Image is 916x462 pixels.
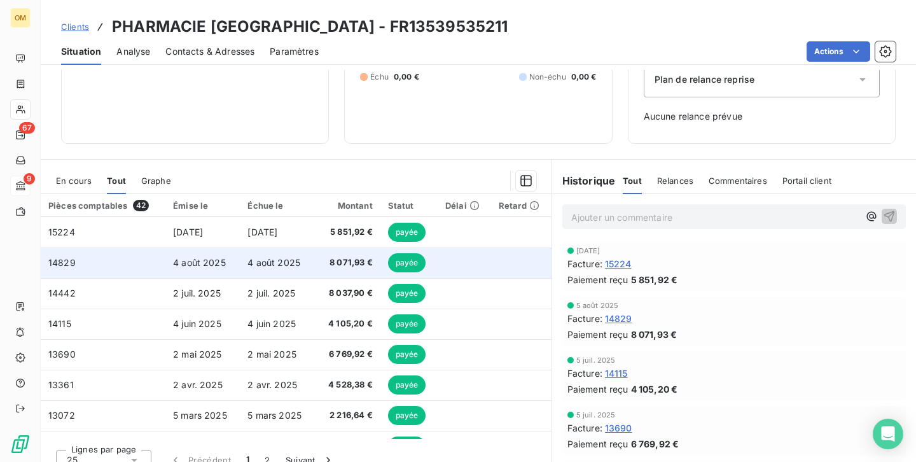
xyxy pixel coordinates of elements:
span: payée [388,406,426,425]
div: Émise le [173,200,232,211]
span: 4 105,20 € [323,318,373,330]
span: Portail client [782,176,831,186]
span: 13690 [48,349,76,360]
span: 14442 [48,288,76,298]
span: 67 [19,122,35,134]
span: 15224 [48,227,75,237]
span: 2 mai 2025 [247,349,296,360]
span: payée [388,223,426,242]
span: Facture : [567,367,602,380]
span: 2 avr. 2025 [173,379,223,390]
span: En cours [56,176,92,186]
span: 4 août 2025 [247,257,300,268]
span: 4 août 2025 [173,257,226,268]
span: payée [388,253,426,272]
span: Analyse [116,45,150,58]
span: 13361 [48,379,74,390]
span: 2 mai 2025 [173,349,222,360]
span: 14115 [605,367,628,380]
img: Logo LeanPay [10,434,31,454]
span: Paiement reçu [567,273,628,286]
span: Relances [657,176,693,186]
span: 6 769,92 € [631,437,679,451]
button: Actions [807,41,870,62]
span: Non-échu [529,71,566,83]
span: Situation [61,45,101,58]
span: Paiement reçu [567,437,628,451]
span: 5 851,92 € [631,273,678,286]
span: 0,00 € [571,71,597,83]
span: 14115 [48,318,71,329]
span: 14829 [48,257,76,268]
span: 0,00 € [394,71,419,83]
h3: PHARMACIE [GEOGRAPHIC_DATA] - FR13539535211 [112,15,508,38]
span: Contacts & Adresses [165,45,254,58]
span: 4 juin 2025 [173,318,221,329]
span: Graphe [141,176,171,186]
span: [DATE] [576,247,600,255]
span: 5 mars 2025 [247,410,302,421]
span: 42 [133,200,149,211]
span: 13690 [605,421,632,435]
span: 8 037,90 € [323,287,373,300]
span: Échu [370,71,389,83]
span: Paiement reçu [567,328,628,341]
span: Paramètres [270,45,319,58]
div: Montant [323,200,373,211]
span: 2 juil. 2025 [173,288,221,298]
span: 2 juil. 2025 [247,288,295,298]
span: Clients [61,22,89,32]
span: 5 août 2025 [576,302,619,309]
div: Statut [388,200,430,211]
span: 2 avr. 2025 [247,379,297,390]
span: payée [388,437,426,456]
span: 4 528,38 € [323,379,373,391]
div: Échue le [247,200,307,211]
span: 4 juin 2025 [247,318,296,329]
span: 14829 [605,312,632,325]
span: 2 216,64 € [323,409,373,422]
span: Facture : [567,257,602,270]
span: 4 105,20 € [631,382,678,396]
div: Délai [445,200,483,211]
span: Facture : [567,312,602,325]
span: Paiement reçu [567,382,628,396]
span: Commentaires [709,176,767,186]
span: Plan de relance reprise [655,73,754,86]
span: 13072 [48,410,75,421]
div: Pièces comptables [48,200,158,211]
div: Retard [499,200,544,211]
span: Tout [623,176,642,186]
span: 8 071,93 € [323,256,373,269]
div: OM [10,8,31,28]
span: payée [388,284,426,303]
span: 6 769,92 € [323,348,373,361]
div: Open Intercom Messenger [873,419,903,449]
span: 15224 [605,257,632,270]
span: [DATE] [173,227,203,237]
span: [DATE] [247,227,277,237]
span: Tout [107,176,126,186]
span: 8 071,93 € [631,328,677,341]
span: Aucune relance prévue [644,110,880,123]
h6: Historique [552,173,616,188]
span: 5 juil. 2025 [576,411,616,419]
span: 5 851,92 € [323,226,373,239]
span: payée [388,345,426,364]
a: Clients [61,20,89,33]
span: Facture : [567,421,602,435]
span: payée [388,375,426,395]
span: 9 [24,173,35,185]
span: 5 mars 2025 [173,410,227,421]
span: 5 juil. 2025 [576,356,616,364]
span: payée [388,314,426,333]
